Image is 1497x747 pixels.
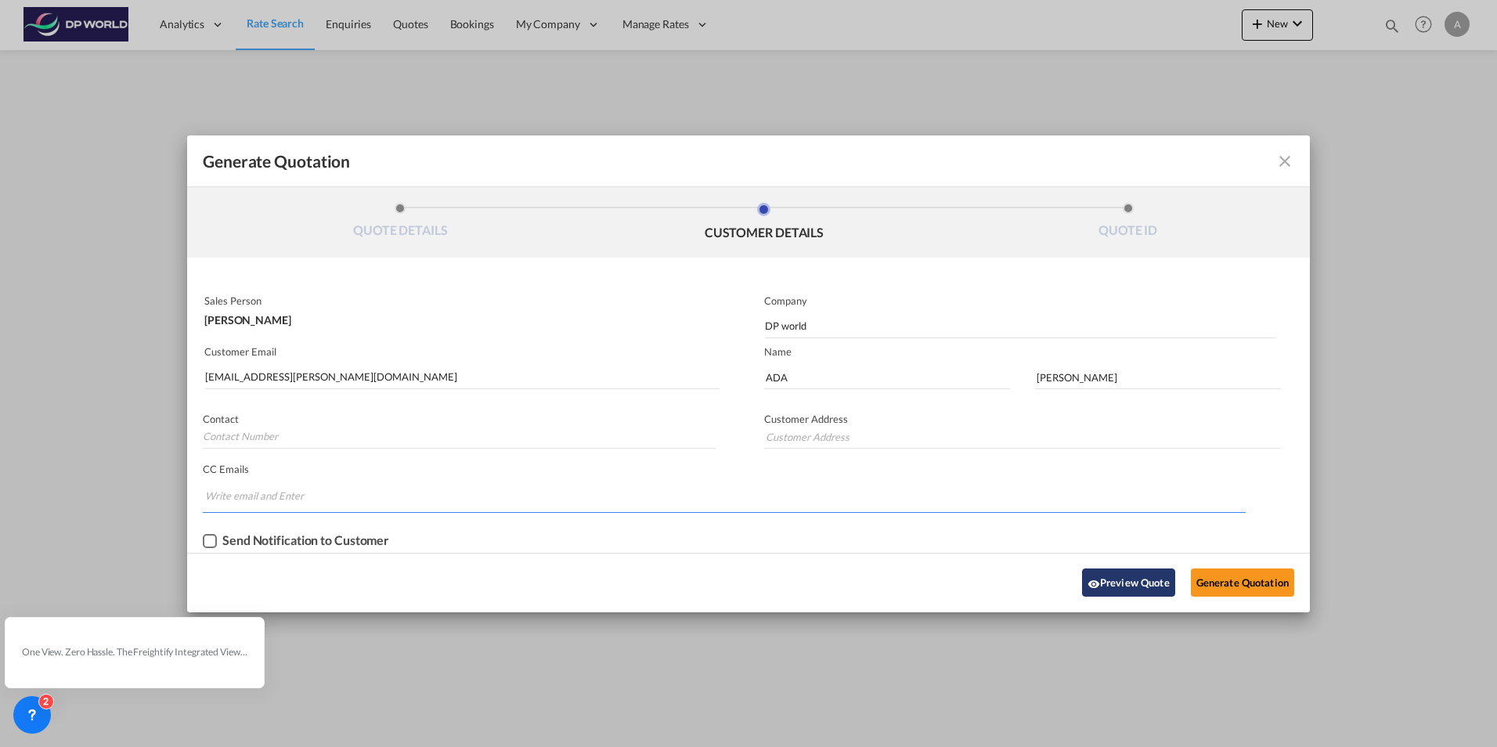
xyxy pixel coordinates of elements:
[765,315,1276,338] input: Company Name
[204,294,716,307] p: Sales Person
[764,345,1310,358] p: Name
[764,413,848,425] span: Customer Address
[204,307,716,326] div: [PERSON_NAME]
[205,483,323,508] input: Chips input.
[946,203,1310,245] li: QUOTE ID
[1088,578,1100,590] md-icon: icon-eye
[1191,568,1294,597] button: Generate Quotation
[203,425,716,449] input: Contact Number
[187,135,1310,612] md-dialog: Generate QuotationQUOTE ...
[1082,568,1175,597] button: icon-eyePreview Quote
[764,294,1276,307] p: Company
[764,366,1010,389] input: First Name
[203,413,716,425] p: Contact
[204,345,720,358] p: Customer Email
[222,533,389,547] div: Send Notification to Customer
[1275,152,1294,171] md-icon: icon-close fg-AAA8AD cursor m-0
[203,151,350,171] span: Generate Quotation
[205,366,720,389] input: Search by Customer Name/Email Id/Company
[218,203,583,245] li: QUOTE DETAILS
[203,533,389,549] md-checkbox: Checkbox No Ink
[764,425,1280,449] input: Customer Address
[203,482,1246,512] md-chips-wrap: Chips container. Enter the text area, then type text, and press enter to add a chip.
[583,203,947,245] li: CUSTOMER DETAILS
[1035,366,1281,389] input: Last Name
[203,463,1246,475] p: CC Emails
